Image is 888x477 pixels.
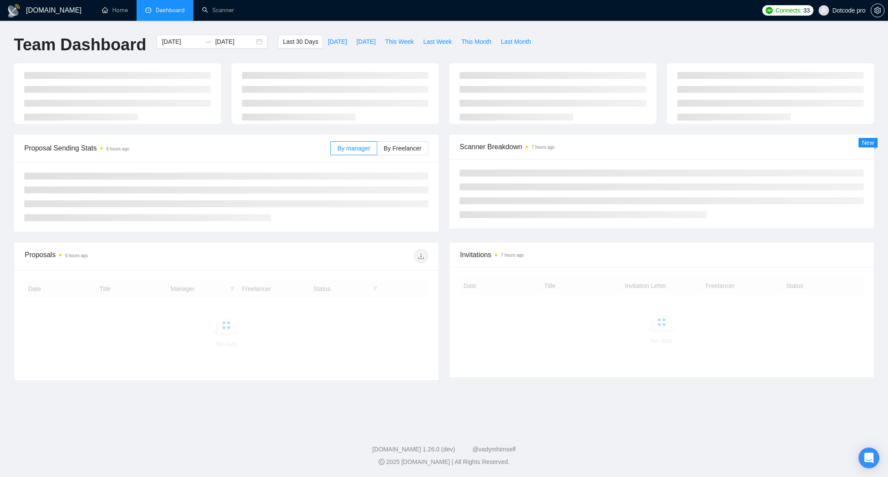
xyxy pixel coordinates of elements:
span: Proposal Sending Stats [24,143,330,154]
span: New [862,139,874,146]
button: This Month [457,35,496,49]
span: [DATE] [328,37,347,46]
span: copyright [379,459,385,465]
span: dashboard [145,7,151,13]
button: Last Week [418,35,457,49]
span: swap-right [205,38,212,45]
div: Proposals [25,249,226,263]
a: homeHome [102,7,128,14]
span: Last 30 Days [283,37,318,46]
div: Open Intercom Messenger [859,448,879,468]
button: Last 30 Days [278,35,323,49]
a: setting [871,7,885,14]
img: logo [7,4,21,18]
img: upwork-logo.png [766,7,773,14]
span: Invitations [460,249,863,260]
span: Scanner Breakdown [460,141,864,152]
button: This Week [380,35,418,49]
time: 7 hours ago [501,253,524,258]
span: By manager [337,145,370,152]
a: [DOMAIN_NAME] 1.26.0 (dev) [372,446,455,453]
span: [DATE] [356,37,375,46]
span: 33 [803,6,810,15]
a: searchScanner [202,7,234,14]
span: Last Month [501,37,531,46]
button: setting [871,3,885,17]
span: to [205,38,212,45]
span: Dashboard [156,7,185,14]
input: End date [215,37,255,46]
time: 7 hours ago [532,145,555,150]
span: This Week [385,37,414,46]
a: @vadymhimself [472,446,516,453]
span: By Freelancer [384,145,421,152]
span: Connects: [775,6,801,15]
input: Start date [162,37,201,46]
button: [DATE] [352,35,380,49]
time: 6 hours ago [106,147,129,151]
div: 2025 [DOMAIN_NAME] | All Rights Reserved. [7,457,881,467]
span: user [821,7,827,13]
button: [DATE] [323,35,352,49]
h1: Team Dashboard [14,35,146,55]
button: Last Month [496,35,535,49]
span: setting [871,7,884,14]
span: This Month [461,37,491,46]
span: Last Week [423,37,452,46]
time: 6 hours ago [65,253,88,258]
